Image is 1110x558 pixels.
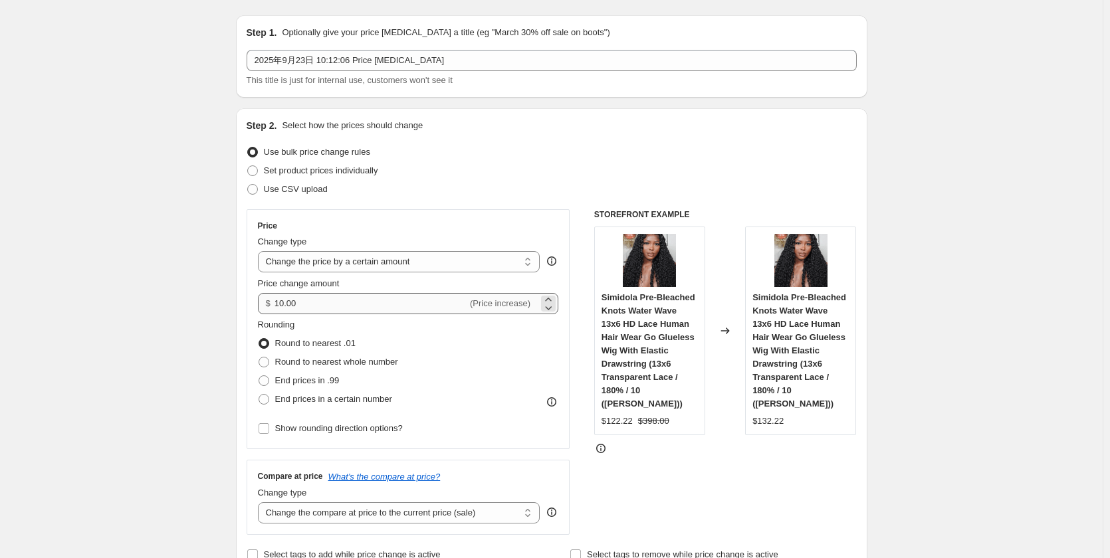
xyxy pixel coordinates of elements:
div: help [545,254,558,268]
span: $ [266,298,271,308]
span: (Price increase) [470,298,530,308]
p: Select how the prices should change [282,119,423,132]
span: Simidola Pre-Bleached Knots Water Wave 13x6 HD Lace Human Hair Wear Go Glueless Wig With Elastic ... [602,292,695,409]
span: Use bulk price change rules [264,147,370,157]
h6: STOREFRONT EXAMPLE [594,209,857,220]
span: This title is just for internal use, customers won't see it [247,75,453,85]
strike: $398.00 [638,415,669,428]
div: $122.22 [602,415,633,428]
h3: Compare at price [258,471,323,482]
span: Rounding [258,320,295,329]
span: Price change amount [258,278,340,288]
p: Optionally give your price [MEDICAL_DATA] a title (eg "March 30% off sale on boots") [282,26,610,39]
span: Set product prices individually [264,165,378,175]
span: Use CSV upload [264,184,328,194]
h2: Step 2. [247,119,277,132]
span: End prices in .99 [275,375,340,385]
span: Round to nearest .01 [275,338,356,348]
span: Change type [258,236,307,246]
span: Simidola Pre-Bleached Knots Water Wave 13x6 HD Lace Human Hair Wear Go Glueless Wig With Elastic ... [752,292,846,409]
h2: Step 1. [247,26,277,39]
img: ee0e807e-ef65-4ac2-9f58-0efbcd6eaa5b_80x.png [774,234,828,287]
img: ee0e807e-ef65-4ac2-9f58-0efbcd6eaa5b_80x.png [623,234,676,287]
span: Change type [258,488,307,498]
button: What's the compare at price? [328,472,441,482]
span: Show rounding direction options? [275,423,403,433]
h3: Price [258,221,277,231]
div: $132.22 [752,415,784,428]
input: -10.00 [275,293,467,314]
input: 30% off holiday sale [247,50,857,71]
span: Round to nearest whole number [275,357,398,367]
span: End prices in a certain number [275,394,392,404]
div: help [545,506,558,519]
